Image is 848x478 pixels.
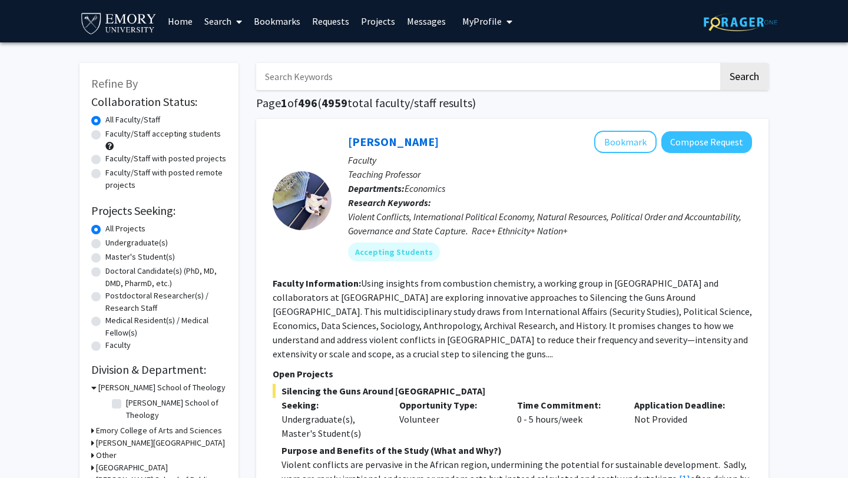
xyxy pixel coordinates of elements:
button: Add Melvin Ayogu to Bookmarks [594,131,657,153]
a: Home [162,1,198,42]
input: Search Keywords [256,63,718,90]
img: Emory University Logo [79,9,158,36]
button: Compose Request to Melvin Ayogu [661,131,752,153]
div: Violent Conflicts, International Political Economy, Natural Resources, Political Order and Accoun... [348,210,752,238]
span: Silencing the Guns Around [GEOGRAPHIC_DATA] [273,384,752,398]
div: 0 - 5 hours/week [508,398,626,440]
span: Economics [405,182,445,194]
b: Departments: [348,182,405,194]
fg-read-more: Using insights from combustion chemistry, a working group in [GEOGRAPHIC_DATA] and collaborators ... [273,277,752,360]
span: Refine By [91,76,138,91]
p: Time Commitment: [517,398,617,412]
b: Faculty Information: [273,277,361,289]
label: All Faculty/Staff [105,114,160,126]
button: Search [720,63,768,90]
p: Seeking: [281,398,382,412]
a: Projects [355,1,401,42]
h3: [PERSON_NAME] School of Theology [98,381,226,394]
label: Faculty/Staff with posted remote projects [105,167,227,191]
span: My Profile [462,15,502,27]
label: Doctoral Candidate(s) (PhD, MD, DMD, PharmD, etc.) [105,265,227,290]
h1: Page of ( total faculty/staff results) [256,96,768,110]
a: Requests [306,1,355,42]
label: [PERSON_NAME] School of Theology [126,397,224,421]
a: Messages [401,1,452,42]
span: 496 [298,95,317,110]
div: Undergraduate(s), Master's Student(s) [281,412,382,440]
label: Medical Resident(s) / Medical Fellow(s) [105,314,227,339]
h3: [GEOGRAPHIC_DATA] [96,462,168,474]
h2: Projects Seeking: [91,204,227,218]
strong: Purpose and Benefits of the Study (What and Why?) [281,444,502,456]
a: [PERSON_NAME] [348,134,439,149]
label: Postdoctoral Researcher(s) / Research Staff [105,290,227,314]
p: Application Deadline: [634,398,734,412]
h2: Collaboration Status: [91,95,227,109]
iframe: Chat [798,425,839,469]
h3: [PERSON_NAME][GEOGRAPHIC_DATA] [96,437,225,449]
label: All Projects [105,223,145,235]
label: Faculty/Staff with posted projects [105,152,226,165]
p: Faculty [348,153,752,167]
div: Not Provided [625,398,743,440]
label: Faculty [105,339,131,351]
label: Undergraduate(s) [105,237,168,249]
h3: Other [96,449,117,462]
div: Volunteer [390,398,508,440]
a: Bookmarks [248,1,306,42]
p: Teaching Professor [348,167,752,181]
label: Faculty/Staff accepting students [105,128,221,140]
h3: Emory College of Arts and Sciences [96,424,222,437]
img: ForagerOne Logo [704,13,777,31]
b: Research Keywords: [348,197,431,208]
mat-chip: Accepting Students [348,243,440,261]
span: 1 [281,95,287,110]
span: 4959 [322,95,347,110]
a: Search [198,1,248,42]
p: Open Projects [273,367,752,381]
label: Master's Student(s) [105,251,175,263]
h2: Division & Department: [91,363,227,377]
p: Opportunity Type: [399,398,499,412]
